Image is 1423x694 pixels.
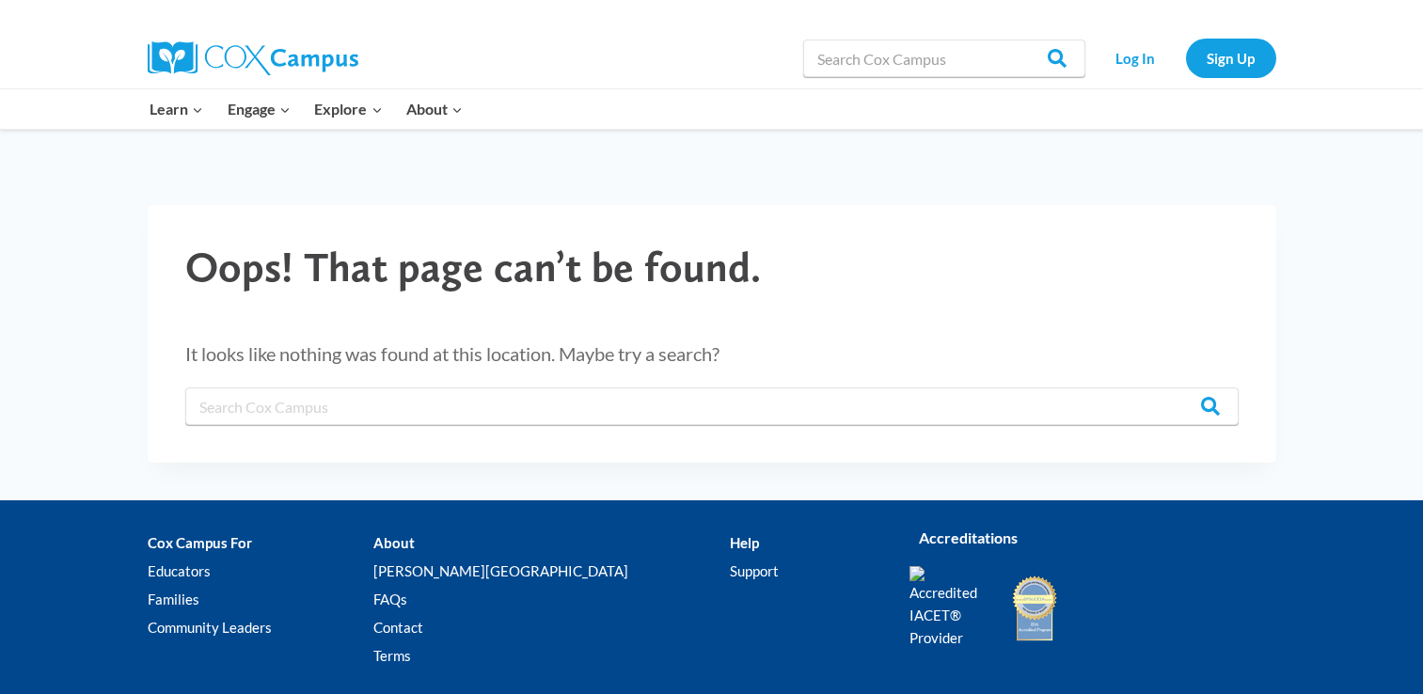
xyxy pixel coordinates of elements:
input: Search Cox Campus [803,39,1085,77]
span: Engage [228,97,291,121]
a: Community Leaders [148,613,373,641]
a: Educators [148,557,373,585]
a: [PERSON_NAME][GEOGRAPHIC_DATA] [373,557,730,585]
img: Accredited IACET® Provider [909,566,989,649]
img: IDA Accredited [1011,574,1058,643]
a: Contact [373,613,730,641]
a: Sign Up [1186,39,1276,77]
a: FAQs [373,585,730,613]
a: Log In [1095,39,1177,77]
span: About [406,97,463,121]
nav: Secondary Navigation [1095,39,1276,77]
nav: Primary Navigation [138,89,475,129]
span: Explore [314,97,382,121]
a: Families [148,585,373,613]
p: It looks like nothing was found at this location. Maybe try a search? [185,339,1239,369]
a: Terms [373,641,730,670]
img: Cox Campus [148,41,358,75]
strong: Accreditations [919,528,1018,546]
span: Learn [150,97,203,121]
a: Support [730,557,880,585]
input: Search Cox Campus [185,387,1239,425]
h1: Oops! That page can’t be found. [185,243,1239,292]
